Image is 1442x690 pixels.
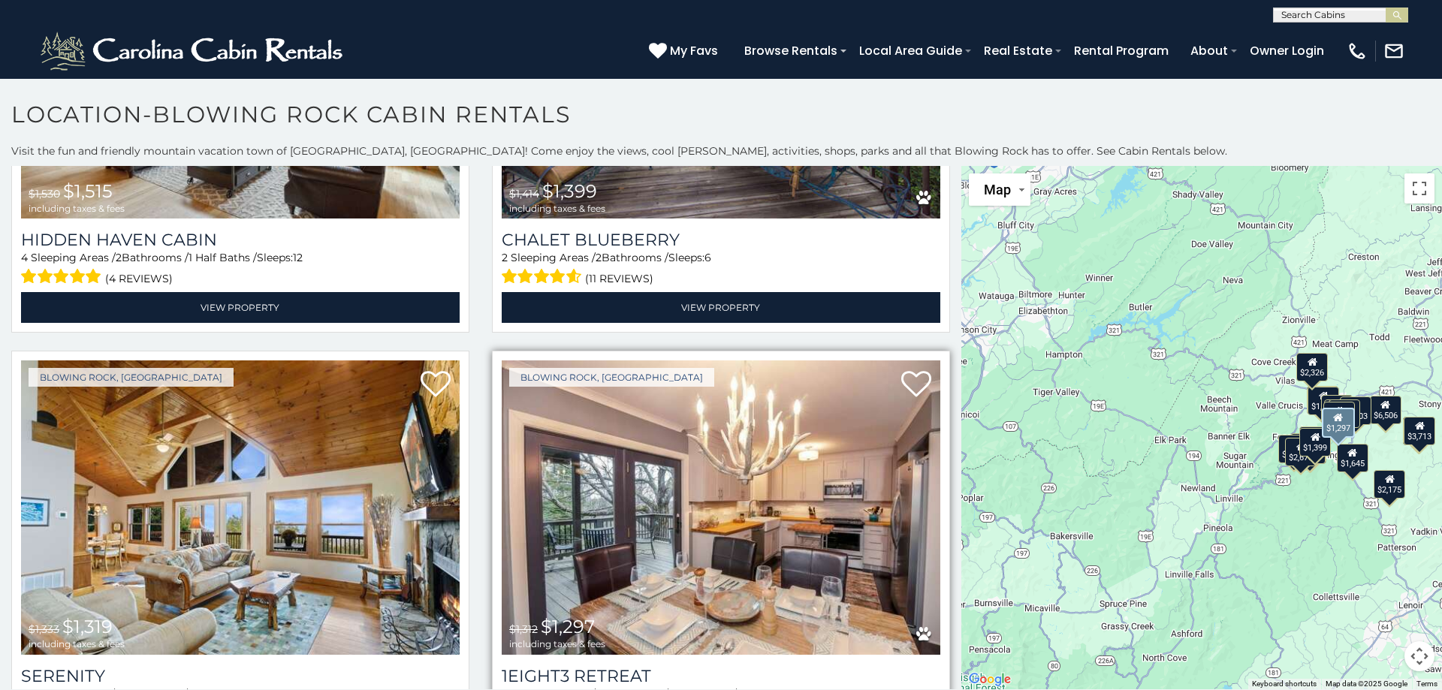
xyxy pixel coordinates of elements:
[502,666,940,686] a: 1eight3 Retreat
[901,369,931,401] a: Add to favorites
[1323,402,1355,430] div: $1,381
[21,251,28,264] span: 4
[509,203,605,213] span: including taxes & fees
[1183,38,1235,64] a: About
[502,251,508,264] span: 2
[38,29,349,74] img: White-1-2.png
[670,41,718,60] span: My Favs
[29,639,125,649] span: including taxes & fees
[1299,427,1331,456] div: $1,399
[29,187,60,200] span: $1,530
[1299,426,1331,455] div: $1,190
[965,670,1015,689] a: Open this area in Google Maps (opens a new window)
[29,622,59,636] span: $1,333
[596,251,602,264] span: 2
[293,251,303,264] span: 12
[63,180,113,202] span: $1,515
[421,369,451,401] a: Add to favorites
[21,360,460,654] img: Serenity
[1308,387,1339,415] div: $1,515
[116,251,122,264] span: 2
[62,616,113,637] span: $1,319
[1278,435,1310,463] div: $2,516
[1374,469,1405,498] div: $2,175
[509,622,538,636] span: $1,312
[1252,679,1317,689] button: Keyboard shortcuts
[1370,395,1401,423] div: $6,506
[502,230,940,250] a: Chalet Blueberry
[105,269,173,288] span: (4 reviews)
[1347,41,1368,62] img: phone-regular-white.png
[1296,352,1328,381] div: $2,326
[1326,679,1407,688] span: Map data ©2025 Google
[29,368,234,387] a: Blowing Rock, [GEOGRAPHIC_DATA]
[649,41,722,61] a: My Favs
[585,269,653,288] span: (11 reviews)
[852,38,970,64] a: Local Area Guide
[1340,396,1371,424] div: $1,603
[1404,416,1435,444] div: $3,713
[1329,399,1360,428] div: $1,131
[502,360,940,654] a: 1eight3 Retreat $1,312 $1,297 including taxes & fees
[502,250,940,288] div: Sleeping Areas / Bathrooms / Sleeps:
[1337,444,1368,472] div: $1,645
[1404,173,1434,203] button: Toggle fullscreen view
[1322,408,1355,438] div: $1,297
[1242,38,1332,64] a: Owner Login
[502,292,940,323] a: View Property
[1066,38,1176,64] a: Rental Program
[541,616,595,637] span: $1,297
[21,360,460,654] a: Serenity $1,333 $1,319 including taxes & fees
[965,670,1015,689] img: Google
[29,203,125,213] span: including taxes & fees
[976,38,1060,64] a: Real Estate
[509,187,539,200] span: $1,414
[1307,386,1338,414] div: $1,625
[509,368,714,387] a: Blowing Rock, [GEOGRAPHIC_DATA]
[1383,41,1404,62] img: mail-regular-white.png
[1321,395,1353,423] div: $1,501
[189,251,257,264] span: 1 Half Baths /
[21,230,460,250] a: Hidden Haven Cabin
[21,250,460,288] div: Sleeping Areas / Bathrooms / Sleeps:
[1404,641,1434,671] button: Map camera controls
[502,360,940,654] img: 1eight3 Retreat
[1285,437,1317,466] div: $2,678
[1416,679,1437,688] a: Terms
[984,182,1011,197] span: Map
[21,666,460,686] a: Serenity
[737,38,845,64] a: Browse Rentals
[21,292,460,323] a: View Property
[509,639,605,649] span: including taxes & fees
[969,173,1030,206] button: Change map style
[704,251,711,264] span: 6
[542,180,597,202] span: $1,399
